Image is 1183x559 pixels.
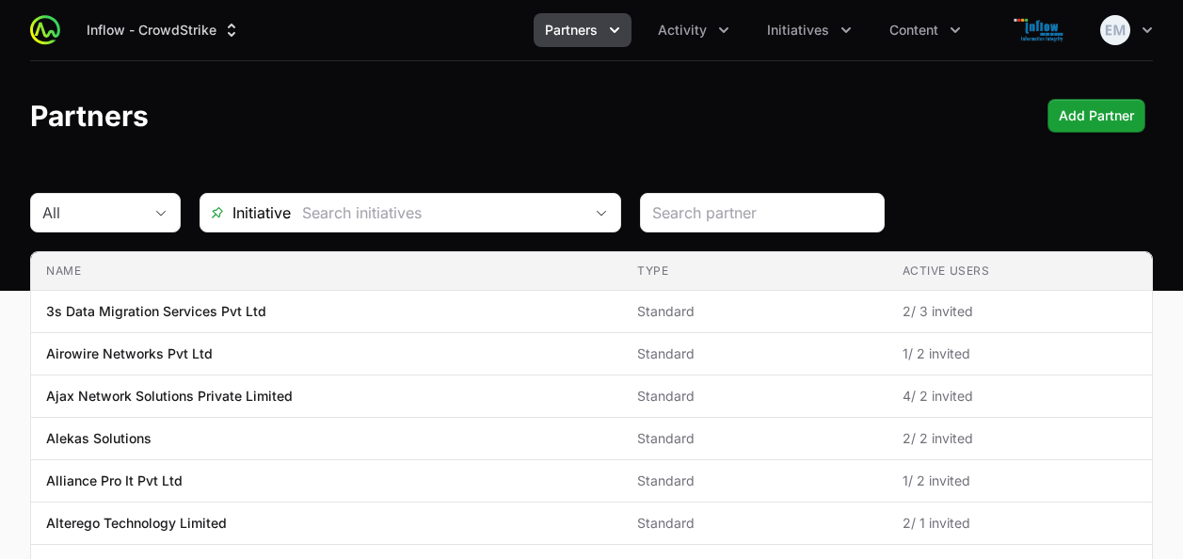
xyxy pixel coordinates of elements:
[637,344,871,363] span: Standard
[1047,99,1145,133] div: Primary actions
[622,252,887,291] th: Type
[75,13,252,47] button: Inflow - CrowdStrike
[545,21,598,40] span: Partners
[534,13,631,47] button: Partners
[42,201,142,224] div: All
[878,13,972,47] div: Content menu
[903,387,1138,406] span: 4 / 2 invited
[30,99,149,133] h1: Partners
[1059,104,1134,127] span: Add Partner
[637,514,871,533] span: Standard
[46,471,183,490] p: Alliance Pro It Pvt Ltd
[903,514,1138,533] span: 2 / 1 invited
[30,15,60,45] img: ActivitySource
[60,13,972,47] div: Main navigation
[534,13,631,47] div: Partners menu
[75,13,252,47] div: Supplier switch menu
[647,13,741,47] div: Activity menu
[637,471,871,490] span: Standard
[46,514,227,533] p: Alterego Technology Limited
[889,21,938,40] span: Content
[756,13,863,47] div: Initiatives menu
[903,344,1138,363] span: 1 / 2 invited
[31,194,180,232] button: All
[652,201,872,224] input: Search partner
[46,344,213,363] p: Airowire Networks Pvt Ltd
[637,429,871,448] span: Standard
[878,13,972,47] button: Content
[903,429,1138,448] span: 2 / 2 invited
[887,252,1153,291] th: Active Users
[291,194,583,232] input: Search initiatives
[46,429,152,448] p: Alekas Solutions
[46,302,266,321] p: 3s Data Migration Services Pvt Ltd
[583,194,620,232] div: Open
[637,387,871,406] span: Standard
[995,11,1085,49] img: Inflow
[658,21,707,40] span: Activity
[200,201,291,224] span: Initiative
[767,21,829,40] span: Initiatives
[756,13,863,47] button: Initiatives
[637,302,871,321] span: Standard
[903,471,1138,490] span: 1 / 2 invited
[903,302,1138,321] span: 2 / 3 invited
[31,252,622,291] th: Name
[46,387,293,406] p: Ajax Network Solutions Private Limited
[1100,15,1130,45] img: Esakky Muthu
[647,13,741,47] button: Activity
[1047,99,1145,133] button: Add Partner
